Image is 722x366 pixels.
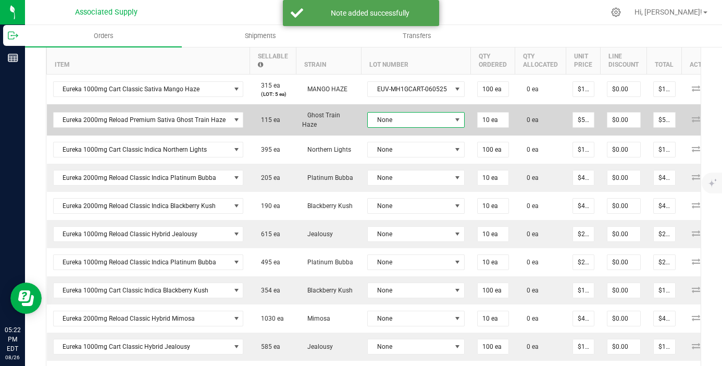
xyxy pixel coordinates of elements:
input: 0 [573,255,594,270]
input: 0 [478,170,508,185]
span: NO DATA FOUND [53,283,244,298]
span: EUV-MH1GCART-060525 [368,82,451,96]
span: 615 ea [256,230,280,238]
span: 1030 ea [256,315,284,322]
th: Qty Ordered [471,46,515,74]
span: Blackberry Kush [302,287,353,294]
input: 0 [478,113,508,127]
span: None [368,199,451,213]
span: Eureka 2000mg Reload Classic Indica Platinum Bubba [54,170,230,185]
a: Shipments [182,25,339,47]
span: 0 ea [521,343,539,350]
span: Eureka 1000mg Cart Classic Indica Northern Lights [54,142,230,157]
input: 0 [573,82,594,96]
span: 0 ea [521,146,539,153]
span: None [368,339,451,354]
span: 205 ea [256,174,280,181]
input: 0 [607,311,640,326]
span: None [368,113,451,127]
span: Platinum Bubba [302,259,353,266]
input: 0 [607,113,640,127]
input: 0 [573,142,594,157]
input: 0 [654,227,675,241]
input: 0 [654,170,675,185]
span: NO DATA FOUND [53,112,244,128]
p: 05:22 PM EDT [5,325,20,353]
span: 0 ea [521,315,539,322]
th: Sellable [250,46,296,74]
span: 190 ea [256,202,280,210]
div: Note added successfully [309,8,431,18]
input: 0 [573,227,594,241]
input: 0 [478,227,508,241]
span: 115 ea [256,116,280,124]
inline-svg: Outbound [8,30,18,41]
span: None [368,170,451,185]
input: 0 [607,82,640,96]
p: 08/26 [5,353,20,361]
input: 0 [654,255,675,270]
th: Line Discount [601,46,647,74]
input: 0 [607,170,640,185]
input: 0 [573,339,594,354]
span: Eureka 1000mg Cart Classic Sativa Mango Haze [54,82,230,96]
span: Northern Lights [302,146,351,153]
input: 0 [654,82,675,96]
span: None [368,227,451,241]
input: 0 [478,283,508,298]
span: MANGO HAZE [302,86,347,93]
input: 0 [478,255,508,270]
input: 0 [654,199,675,213]
span: Eureka 1000mg Cart Classic Indica Blackberry Kush [54,283,230,298]
span: Mimosa [302,315,330,322]
input: 0 [573,170,594,185]
a: Orders [25,25,182,47]
span: Eureka 1000mg Reload Classic Hybrid Jealousy [54,227,230,241]
th: Lot Number [361,46,471,74]
span: Jealousy [302,230,333,238]
span: Eureka 1000mg Cart Classic Hybrid Jealousy [54,339,230,354]
span: None [368,283,451,298]
span: Ghost Train Haze [302,112,340,128]
span: Platinum Bubba [302,174,353,181]
span: NO DATA FOUND [53,339,244,355]
input: 0 [607,255,640,270]
span: Transfers [389,31,445,41]
span: 0 ea [521,174,539,181]
span: 354 ea [256,287,280,294]
span: 585 ea [256,343,280,350]
input: 0 [607,283,640,298]
span: Eureka 2000mg Reload Classic Hybrid Mimosa [54,311,230,326]
input: 0 [573,283,594,298]
input: 0 [478,339,508,354]
input: 0 [573,311,594,326]
span: 0 ea [521,202,539,210]
div: Manage settings [609,7,623,17]
span: 0 ea [521,116,539,124]
span: None [368,311,451,326]
span: 0 ea [521,86,539,93]
inline-svg: Reports [8,53,18,63]
span: Eureka 1000mg Reload Classic Indica Platinum Bubba [54,255,230,270]
span: NO DATA FOUND [53,81,244,97]
input: 0 [607,227,640,241]
span: 495 ea [256,259,280,266]
input: 0 [607,339,640,354]
input: 0 [654,311,675,326]
input: 0 [478,199,508,213]
input: 0 [607,142,640,157]
th: Unit Price [566,46,601,74]
th: Qty Allocated [515,46,566,74]
span: NO DATA FOUND [53,226,244,242]
span: Eureka 2000mg Reload Classic Indica Blackberry Kush [54,199,230,213]
input: 0 [573,113,594,127]
th: Total [647,46,682,74]
input: 0 [654,283,675,298]
iframe: Resource center [10,283,42,314]
input: 0 [607,199,640,213]
th: Strain [296,46,361,74]
input: 0 [478,82,508,96]
span: 0 ea [521,287,539,294]
input: 0 [654,339,675,354]
span: 395 ea [256,146,280,153]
